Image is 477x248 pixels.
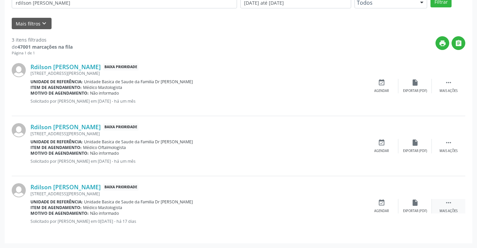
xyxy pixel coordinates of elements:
[378,139,385,146] i: event_available
[30,123,101,131] a: Rdilson [PERSON_NAME]
[378,79,385,86] i: event_available
[378,199,385,206] i: event_available
[439,40,446,47] i: print
[440,209,458,213] div: Mais ações
[403,209,427,213] div: Exportar (PDF)
[455,40,462,47] i: 
[435,36,449,50] button: print
[30,70,365,76] div: [STREET_ADDRESS][PERSON_NAME]
[30,158,365,164] p: Solicitado por [PERSON_NAME] em [DATE] - há um mês
[83,205,122,210] span: Médico Mastologista
[445,139,452,146] i: 
[12,63,26,77] img: img
[445,199,452,206] i: 
[17,44,73,50] strong: 47001 marcações na fila
[440,89,458,93] div: Mais ações
[30,90,89,96] b: Motivo de agendamento:
[440,149,458,153] div: Mais ações
[90,210,119,216] span: Não informado
[12,43,73,50] div: de
[103,123,139,131] span: Baixa Prioridade
[30,183,101,191] a: Rdilson [PERSON_NAME]
[445,79,452,86] i: 
[411,199,419,206] i: insert_drive_file
[41,20,48,27] i: keyboard_arrow_down
[30,131,365,137] div: [STREET_ADDRESS][PERSON_NAME]
[30,98,365,104] p: Solicitado por [PERSON_NAME] em [DATE] - há um mês
[403,89,427,93] div: Exportar (PDF)
[84,199,193,205] span: Unidade Basica de Saude da Familia Dr [PERSON_NAME]
[403,149,427,153] div: Exportar (PDF)
[30,199,83,205] b: Unidade de referência:
[374,149,389,153] div: Agendar
[411,139,419,146] i: insert_drive_file
[84,79,193,85] span: Unidade Basica de Saude da Familia Dr [PERSON_NAME]
[374,209,389,213] div: Agendar
[30,145,82,150] b: Item de agendamento:
[12,18,52,30] button: Mais filtroskeyboard_arrow_down
[374,89,389,93] div: Agendar
[30,139,83,145] b: Unidade de referência:
[452,36,465,50] button: 
[90,90,119,96] span: Não informado
[103,184,139,191] span: Baixa Prioridade
[30,79,83,85] b: Unidade de referência:
[411,79,419,86] i: insert_drive_file
[30,210,89,216] b: Motivo de agendamento:
[30,63,101,70] a: Rdilson [PERSON_NAME]
[30,150,89,156] b: Motivo de agendamento:
[84,139,193,145] span: Unidade Basica de Saude da Familia Dr [PERSON_NAME]
[90,150,119,156] span: Não informado
[30,205,82,210] b: Item de agendamento:
[12,123,26,137] img: img
[30,85,82,90] b: Item de agendamento:
[12,183,26,197] img: img
[103,63,139,70] span: Baixa Prioridade
[83,85,122,90] span: Médico Mastologista
[12,36,73,43] div: 3 itens filtrados
[30,191,365,197] div: [STREET_ADDRESS][PERSON_NAME]
[12,50,73,56] div: Página 1 de 1
[30,218,365,224] p: Solicitado por [PERSON_NAME] em 0[DATE] - há 17 dias
[83,145,126,150] span: Médico Oftalmologista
